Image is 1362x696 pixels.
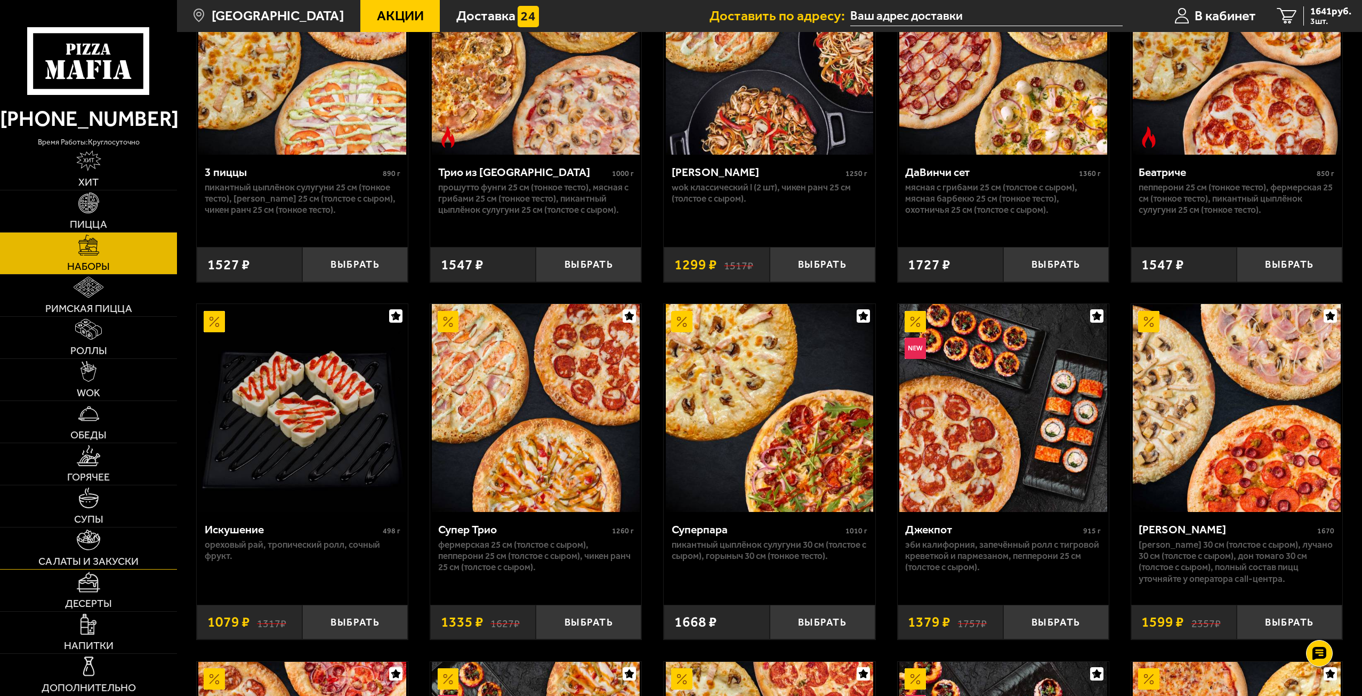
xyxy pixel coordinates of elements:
[438,311,459,332] img: Акционный
[1138,311,1159,332] img: Акционный
[1317,526,1334,535] span: 1670
[845,526,867,535] span: 1010 г
[78,177,99,188] span: Хит
[302,605,408,639] button: Выбрать
[64,641,114,651] span: Напитки
[845,169,867,178] span: 1250 г
[205,182,400,216] p: Пикантный цыплёнок сулугуни 25 см (тонкое тесто), [PERSON_NAME] 25 см (толстое с сыром), Чикен Ра...
[1141,615,1184,629] span: 1599 ₽
[377,9,424,23] span: Акции
[536,605,641,639] button: Выбрать
[1310,17,1351,26] span: 3 шт.
[212,9,344,23] span: [GEOGRAPHIC_DATA]
[666,304,874,512] img: Суперпара
[905,668,926,690] img: Акционный
[905,165,1076,179] div: ДаВинчи сет
[672,523,843,537] div: Суперпара
[1139,539,1334,585] p: [PERSON_NAME] 30 см (толстое с сыром), Лучано 30 см (толстое с сыром), Дон Томаго 30 см (толстое ...
[438,165,609,179] div: Трио из [GEOGRAPHIC_DATA]
[672,165,843,179] div: [PERSON_NAME]
[70,346,107,356] span: Роллы
[70,430,107,441] span: Обеды
[710,9,850,23] span: Доставить по адресу:
[850,6,1123,26] input: Ваш адрес доставки
[383,526,400,535] span: 498 г
[207,258,250,272] span: 1527 ₽
[45,303,132,314] span: Римская пицца
[905,523,1081,537] div: Джекпот
[664,304,875,512] a: АкционныйСуперпара
[438,182,634,216] p: Прошутто Фунги 25 см (тонкое тесто), Мясная с грибами 25 см (тонкое тесто), Пикантный цыплёнок су...
[672,539,867,562] p: Пикантный цыплёнок сулугуни 30 см (толстое с сыром), Горыныч 30 см (тонкое тесто).
[430,304,641,512] a: АкционныйСупер Трио
[1317,169,1334,178] span: 850 г
[1237,247,1342,282] button: Выбрать
[438,668,459,690] img: Акционный
[302,247,408,282] button: Выбрать
[205,539,400,562] p: Ореховый рай, Тропический ролл, Сочный фрукт.
[438,523,609,537] div: Супер Трио
[671,668,692,690] img: Акционный
[905,338,926,359] img: Новинка
[536,247,641,282] button: Выбрать
[1138,668,1159,690] img: Акционный
[207,615,250,629] span: 1079 ₽
[1139,523,1315,537] div: [PERSON_NAME]
[905,182,1101,216] p: Мясная с грибами 25 см (толстое с сыром), Мясная Барбекю 25 см (тонкое тесто), Охотничья 25 см (т...
[490,615,520,629] s: 1627 ₽
[1003,605,1109,639] button: Выбрать
[1141,258,1184,272] span: 1547 ₽
[77,388,100,398] span: WOK
[908,615,950,629] span: 1379 ₽
[1079,169,1101,178] span: 1360 г
[898,304,1109,512] a: АкционныйНовинкаДжекпот
[198,304,406,512] img: Искушение
[65,598,112,609] span: Десерты
[1138,126,1159,148] img: Острое блюдо
[674,615,717,629] span: 1668 ₽
[67,472,110,483] span: Горячее
[1003,247,1109,282] button: Выбрать
[438,126,459,148] img: Острое блюдо
[383,169,400,178] span: 890 г
[74,514,103,525] span: Супы
[197,304,408,512] a: АкционныйИскушение
[1237,605,1342,639] button: Выбрать
[908,258,950,272] span: 1727 ₽
[205,523,380,537] div: Искушение
[905,311,926,332] img: Акционный
[612,526,634,535] span: 1260 г
[724,258,753,272] s: 1517 ₽
[257,615,286,629] s: 1317 ₽
[67,261,110,272] span: Наборы
[438,539,634,573] p: Фермерская 25 см (толстое с сыром), Пепперони 25 см (толстое с сыром), Чикен Ранч 25 см (толстое ...
[671,311,692,332] img: Акционный
[672,182,867,205] p: Wok классический L (2 шт), Чикен Ранч 25 см (толстое с сыром).
[1195,9,1256,23] span: В кабинет
[38,556,139,567] span: Салаты и закуски
[1191,615,1221,629] s: 2357 ₽
[441,258,483,272] span: 1547 ₽
[1131,304,1342,512] a: АкционныйХет Трик
[70,219,107,230] span: Пицца
[1083,526,1101,535] span: 915 г
[770,605,875,639] button: Выбрать
[674,258,717,272] span: 1299 ₽
[432,304,640,512] img: Супер Трио
[441,615,483,629] span: 1335 ₽
[1310,6,1351,17] span: 1641 руб.
[204,668,225,690] img: Акционный
[1139,165,1314,179] div: Беатриче
[204,311,225,332] img: Акционный
[1139,182,1334,216] p: Пепперони 25 см (тонкое тесто), Фермерская 25 см (тонкое тесто), Пикантный цыплёнок сулугуни 25 с...
[205,165,380,179] div: 3 пиццы
[612,169,634,178] span: 1000 г
[770,247,875,282] button: Выбрать
[899,304,1107,512] img: Джекпот
[905,539,1101,573] p: Эби Калифорния, Запечённый ролл с тигровой креветкой и пармезаном, Пепперони 25 см (толстое с сыр...
[518,6,539,27] img: 15daf4d41897b9f0e9f617042186c801.svg
[957,615,987,629] s: 1757 ₽
[1133,304,1341,512] img: Хет Трик
[456,9,515,23] span: Доставка
[42,683,136,693] span: Дополнительно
